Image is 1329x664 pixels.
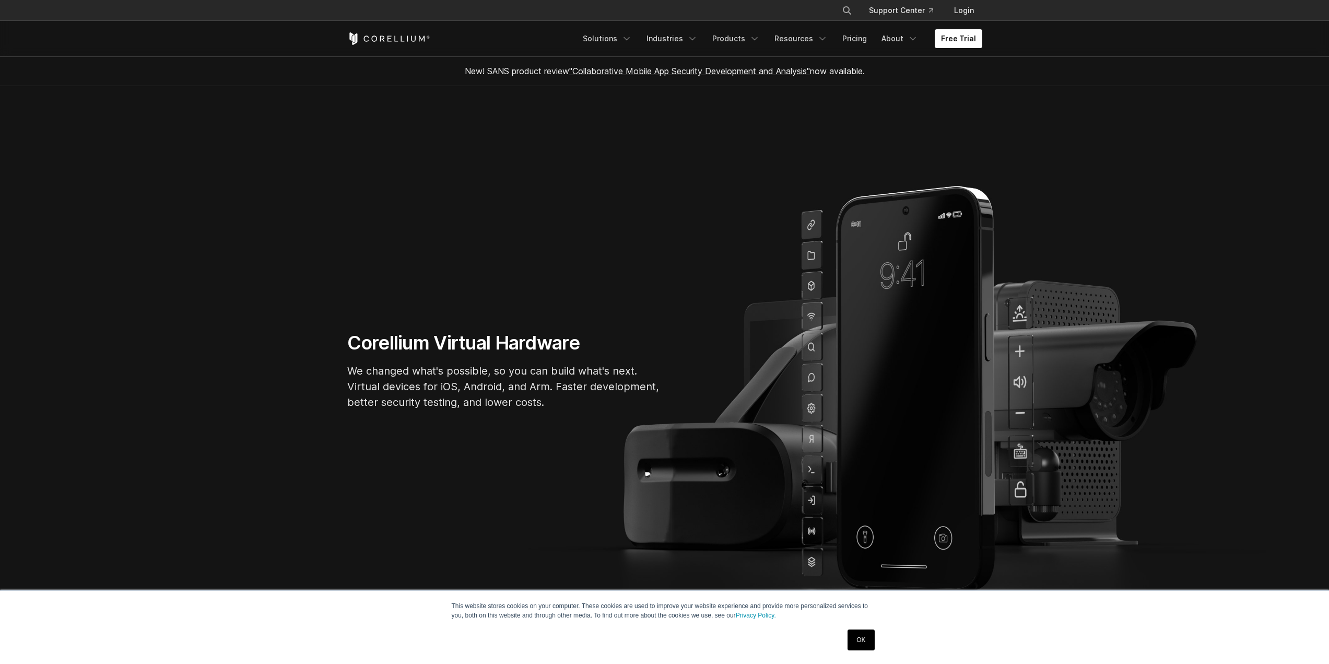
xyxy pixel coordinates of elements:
[836,29,873,48] a: Pricing
[875,29,924,48] a: About
[838,1,856,20] button: Search
[736,612,776,619] a: Privacy Policy.
[577,29,982,48] div: Navigation Menu
[706,29,766,48] a: Products
[946,1,982,20] a: Login
[347,32,430,45] a: Corellium Home
[577,29,638,48] a: Solutions
[569,66,810,76] a: "Collaborative Mobile App Security Development and Analysis"
[452,601,878,620] p: This website stores cookies on your computer. These cookies are used to improve your website expe...
[640,29,704,48] a: Industries
[347,363,661,410] p: We changed what's possible, so you can build what's next. Virtual devices for iOS, Android, and A...
[829,1,982,20] div: Navigation Menu
[347,331,661,355] h1: Corellium Virtual Hardware
[861,1,942,20] a: Support Center
[768,29,834,48] a: Resources
[465,66,865,76] span: New! SANS product review now available.
[848,630,874,650] a: OK
[935,29,982,48] a: Free Trial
